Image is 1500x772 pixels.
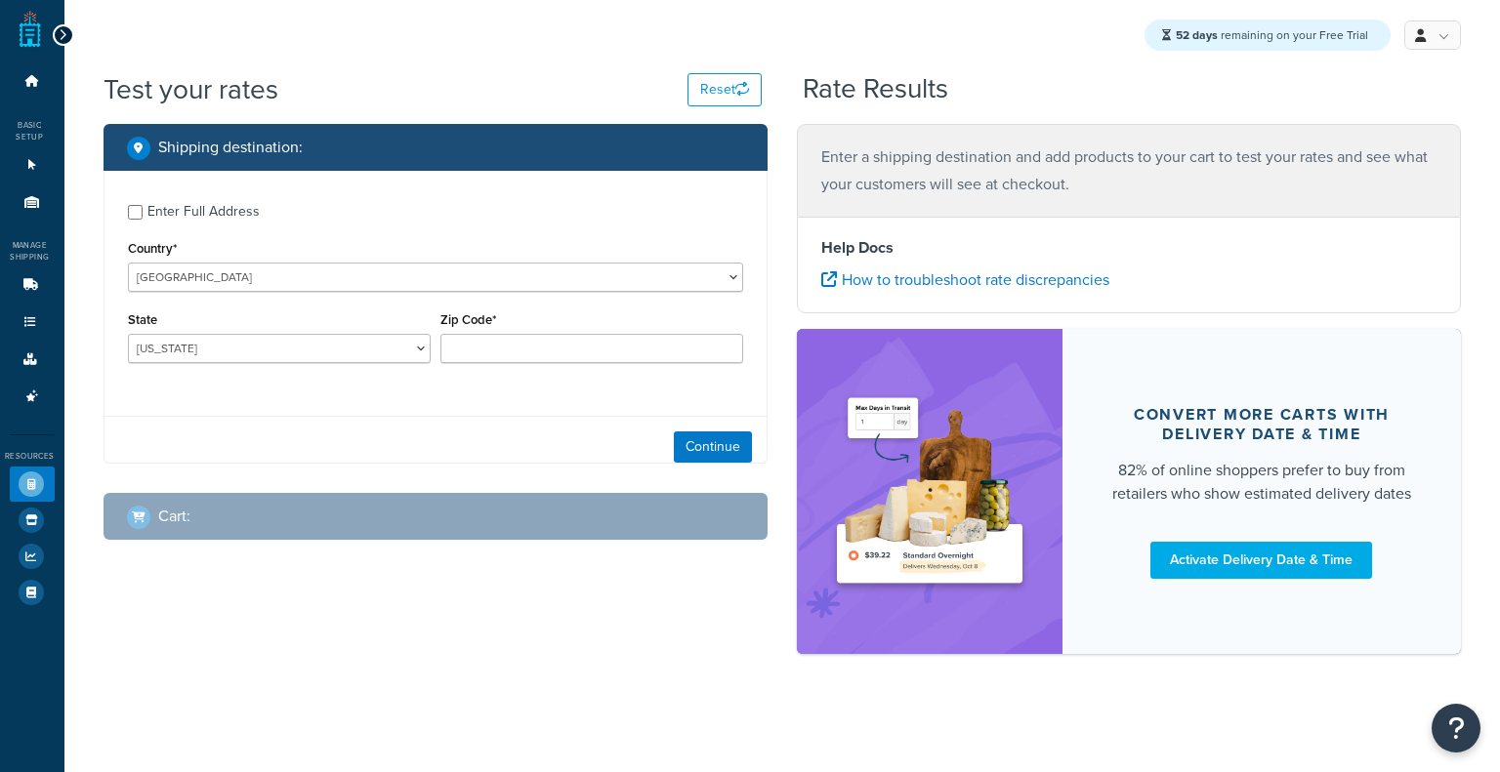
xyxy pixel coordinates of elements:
[10,467,55,502] li: Test Your Rates
[104,70,278,108] h1: Test your rates
[674,431,752,463] button: Continue
[1109,405,1414,444] div: Convert more carts with delivery date & time
[1176,26,1218,44] strong: 52 days
[440,312,496,327] label: Zip Code*
[687,73,762,106] button: Reset
[1150,542,1372,579] a: Activate Delivery Date & Time
[1109,459,1414,506] div: 82% of online shoppers prefer to buy from retailers who show estimated delivery dates
[10,63,55,100] li: Dashboard
[128,205,143,220] input: Enter Full Address
[10,539,55,574] li: Analytics
[821,236,1437,260] h4: Help Docs
[1176,26,1368,44] span: remaining on your Free Trial
[821,143,1437,198] p: Enter a shipping destination and add products to your cart to test your rates and see what your c...
[826,358,1033,625] img: feature-image-ddt-36eae7f7280da8017bfb280eaccd9c446f90b1fe08728e4019434db127062ab4.png
[10,379,55,415] li: Advanced Features
[158,508,190,525] h2: Cart :
[128,312,157,327] label: State
[10,305,55,341] li: Shipping Rules
[10,503,55,538] li: Marketplace
[10,147,55,183] li: Websites
[10,575,55,610] li: Help Docs
[1432,704,1480,752] button: Open Resource Center
[10,184,55,221] li: Origins
[821,268,1109,291] a: How to troubleshoot rate discrepancies
[128,241,177,256] label: Country*
[10,267,55,304] li: Carriers
[147,198,260,225] div: Enter Full Address
[10,342,55,378] li: Boxes
[803,74,948,104] h2: Rate Results
[158,139,303,156] h2: Shipping destination :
